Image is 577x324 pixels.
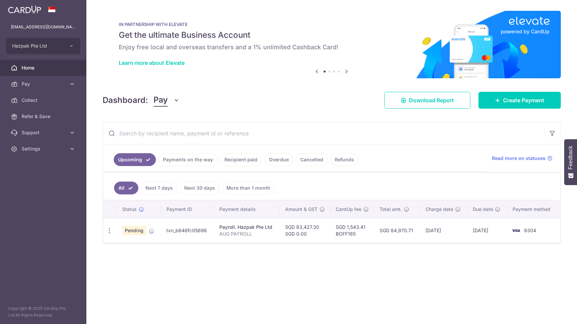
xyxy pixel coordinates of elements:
[330,153,358,166] a: Refunds
[22,145,66,152] span: Settings
[509,226,523,235] img: Bank Card
[285,206,318,213] span: Amount & GST
[22,129,66,136] span: Support
[8,5,41,13] img: CardUp
[22,81,66,87] span: Pay
[568,146,574,169] span: Feedback
[22,113,66,120] span: Refer & Save
[222,182,275,194] a: More than 1 month
[122,206,137,213] span: Status
[507,200,560,218] th: Payment method
[11,24,76,30] p: [EMAIL_ADDRESS][DOMAIN_NAME]
[141,182,177,194] a: Next 7 days
[420,218,467,243] td: [DATE]
[119,30,545,40] h5: Get the ultimate Business Account
[103,11,561,78] img: Renovation banner
[6,38,80,54] button: Hazpak Pte Ltd
[492,155,552,162] a: Read more on statuses
[180,182,219,194] a: Next 30 days
[296,153,328,166] a: Cancelled
[220,153,262,166] a: Recipient paid
[380,206,402,213] span: Total amt.
[374,218,420,243] td: SGD 84,970.71
[161,218,214,243] td: txn_b646fc05696
[103,123,544,144] input: Search by recipient name, payment id or reference
[119,59,185,66] a: Learn more about Elevate
[12,43,62,49] span: Hazpak Pte Ltd
[265,153,293,166] a: Overdue
[280,218,330,243] td: SGD 83,427.30 SGD 0.00
[22,64,66,71] span: Home
[503,96,544,104] span: Create Payment
[425,206,453,213] span: Charge date
[154,94,168,107] span: Pay
[524,227,536,233] span: 9304
[214,200,280,218] th: Payment details
[492,155,546,162] span: Read more on statuses
[409,96,454,104] span: Download Report
[473,206,493,213] span: Due date
[154,94,180,107] button: Pay
[22,97,66,104] span: Collect
[336,206,361,213] span: CardUp fee
[384,92,470,109] a: Download Report
[122,226,146,235] span: Pending
[467,218,507,243] td: [DATE]
[161,200,214,218] th: Payment ID
[564,139,577,185] button: Feedback - Show survey
[114,153,156,166] a: Upcoming
[219,224,274,231] div: Payroll. Hazpak Pte Ltd
[159,153,217,166] a: Payments on the way
[119,22,545,27] p: IN PARTNERSHIP WITH ELEVATE
[219,231,274,237] p: AUG PAYROLL
[478,92,561,109] a: Create Payment
[119,43,545,51] h6: Enjoy free local and overseas transfers and a 1% unlimited Cashback Card!
[114,182,138,194] a: All
[330,218,374,243] td: SGD 1,543.41 BOFF185
[103,94,148,106] h4: Dashboard:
